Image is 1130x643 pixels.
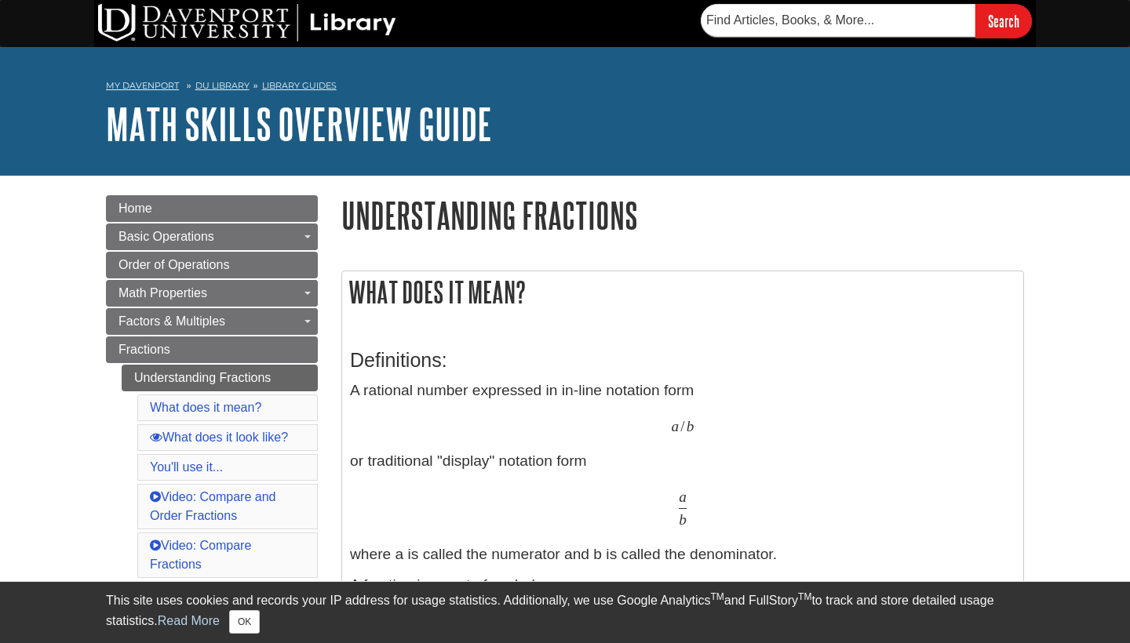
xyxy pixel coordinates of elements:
[106,308,318,335] a: Factors & Multiples
[342,271,1023,313] h2: What does it mean?
[701,4,975,37] input: Find Articles, Books, & More...
[118,258,229,271] span: Order of Operations
[679,510,687,529] span: b
[106,252,318,278] a: Order of Operations
[106,280,318,307] a: Math Properties
[106,75,1024,100] nav: breadcrumb
[98,4,396,42] img: DU Library
[106,336,318,363] a: Fractions
[118,314,225,328] span: Factors & Multiples
[687,417,694,435] span: b
[106,79,179,93] a: My Davenport
[975,4,1032,38] input: Search
[150,401,261,414] a: What does it mean?
[118,202,152,215] span: Home
[680,417,684,435] span: /
[672,417,680,435] span: a
[710,591,724,602] sup: TM
[350,349,1015,372] h3: Definitions:
[122,365,318,391] a: Understanding Fractions
[150,430,288,444] a: What does it look like?
[341,195,1024,235] h1: Understanding Fractions
[158,614,220,627] a: Read More
[150,490,275,522] a: Video: Compare and Order Fractions
[150,460,223,474] a: You'll use it...
[106,195,318,222] a: Home
[229,610,260,634] button: Close
[350,380,1015,566] p: A rational number expressed in in-line notation form or traditional "display" notation form where...
[195,80,250,91] a: DU Library
[106,100,492,148] a: Math Skills Overview Guide
[679,488,687,506] span: a
[118,286,207,300] span: Math Properties
[701,4,1032,38] form: Searches DU Library's articles, books, and more
[150,539,251,571] a: Video: Compare Fractions
[106,223,318,250] a: Basic Operations
[106,591,1024,634] div: This site uses cookies and records your IP address for usage statistics. Additionally, we use Goo...
[118,230,214,243] span: Basic Operations
[118,343,170,356] span: Fractions
[798,591,811,602] sup: TM
[262,80,337,91] a: Library Guides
